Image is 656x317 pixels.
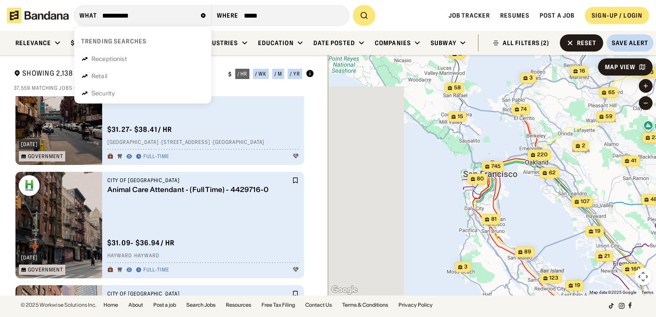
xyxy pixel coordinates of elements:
[274,71,282,76] div: / m
[21,142,38,147] div: [DATE]
[521,106,527,113] span: 74
[431,39,456,47] div: Subway
[631,265,641,273] span: 160
[153,302,176,308] a: Post a job
[577,40,597,46] div: Reset
[128,302,143,308] a: About
[592,12,642,19] div: SIGN-UP / LOGIN
[631,157,637,165] span: 41
[342,302,388,308] a: Terms & Conditions
[500,12,529,19] a: Resumes
[464,263,468,271] span: 3
[612,39,648,47] div: Save Alert
[79,12,97,19] div: what
[103,302,118,308] a: Home
[537,151,548,158] span: 220
[589,290,636,295] span: Map data ©2025 Google
[21,255,38,260] div: [DATE]
[581,198,590,205] span: 107
[261,302,295,308] a: Free Tax Filing
[540,12,574,19] a: Post a job
[107,125,173,134] div: $ 31.27 - $38.41 / hr
[226,302,251,308] a: Resources
[14,96,314,296] div: grid
[28,154,63,159] div: Government
[91,73,107,79] div: Retail
[641,290,653,295] a: Terms (opens in new tab)
[595,228,601,235] span: 19
[580,67,585,75] span: 16
[608,89,615,96] span: 65
[305,302,332,308] a: Contact Us
[458,113,463,120] span: 15
[449,12,490,19] a: Job Tracker
[255,71,267,76] div: / wk
[143,267,170,274] div: Full-time
[524,248,531,256] span: 89
[217,12,239,19] div: Where
[375,39,411,47] div: Companies
[650,69,653,76] span: 3
[81,37,146,45] div: Trending searches
[477,175,484,183] span: 80
[107,238,175,247] div: $ 31.09 - $36.94 / hr
[107,290,290,297] div: City of [GEOGRAPHIC_DATA]
[605,64,635,70] div: Map View
[91,56,127,62] div: Receptionist
[228,71,232,78] div: $
[604,253,610,260] span: 21
[258,39,294,47] div: Education
[549,169,556,177] span: 62
[28,267,63,272] div: Government
[107,253,299,259] div: Hayward · Hayward
[237,71,248,76] div: / hr
[529,74,533,82] span: 3
[7,8,69,23] img: Bandana logotype
[107,139,299,146] div: [GEOGRAPHIC_DATA] · [STREET_ADDRESS] · [GEOGRAPHIC_DATA]
[582,142,585,149] span: 2
[107,186,290,194] div: Animal Care Attendant - (Full Time) - 4429716-0
[21,302,97,308] div: © 2025 Workwise Solutions Inc.
[19,175,39,196] img: City of Hayward logo
[91,90,115,96] div: Security
[14,69,222,79] div: Showing 2,138 Verified Jobs
[290,71,300,76] div: / yr
[398,302,433,308] a: Privacy Policy
[330,284,358,296] img: Google
[313,39,355,47] div: Date Posted
[635,268,652,285] button: Map camera controls
[14,85,314,91] div: 37,559 matching jobs on [DOMAIN_NAME]
[15,39,51,47] div: Relevance
[330,284,358,296] a: Open this area in Google Maps (opens a new window)
[491,216,497,223] span: 81
[201,39,238,47] div: Industries
[575,282,580,289] span: 19
[143,153,170,160] div: Full-time
[71,39,115,47] div: $30.00 / hour
[491,163,501,170] span: 745
[550,274,559,282] span: 123
[186,302,216,308] a: Search Jobs
[454,84,461,91] span: 58
[107,177,290,184] div: City of [GEOGRAPHIC_DATA]
[503,40,550,46] div: ALL FILTERS (2)
[605,113,612,120] span: 59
